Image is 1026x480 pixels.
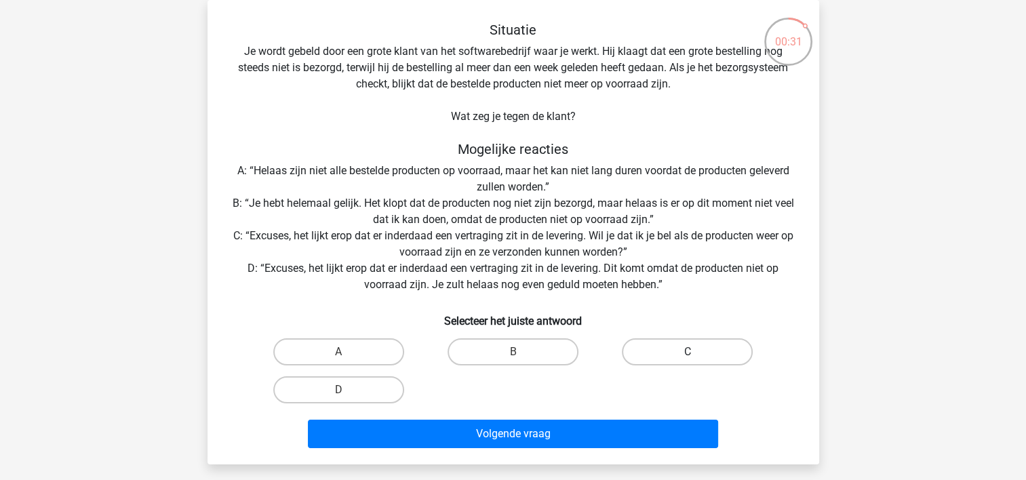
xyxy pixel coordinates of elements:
[213,22,814,454] div: Je wordt gebeld door een grote klant van het softwarebedrijf waar je werkt. Hij klaagt dat een gr...
[763,16,814,50] div: 00:31
[229,141,797,157] h5: Mogelijke reacties
[273,376,404,403] label: D
[622,338,753,365] label: C
[229,304,797,327] h6: Selecteer het juiste antwoord
[308,420,718,448] button: Volgende vraag
[229,22,797,38] h5: Situatie
[448,338,578,365] label: B
[273,338,404,365] label: A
